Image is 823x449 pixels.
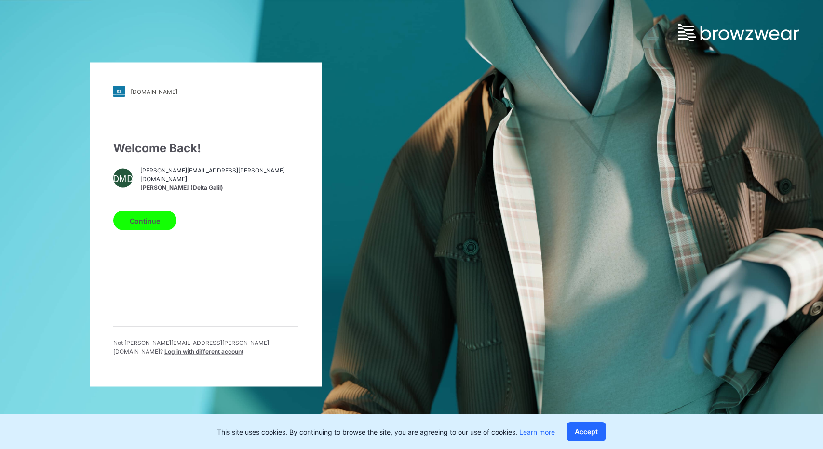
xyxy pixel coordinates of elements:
[567,422,606,441] button: Accept
[140,183,298,192] span: [PERSON_NAME] (Delta Galil)
[140,166,298,183] span: [PERSON_NAME][EMAIL_ADDRESS][PERSON_NAME][DOMAIN_NAME]
[113,86,298,97] a: [DOMAIN_NAME]
[131,88,177,95] div: [DOMAIN_NAME]
[113,86,125,97] img: stylezone-logo.562084cfcfab977791bfbf7441f1a819.svg
[113,211,176,230] button: Continue
[519,428,555,436] a: Learn more
[113,339,298,356] p: Not [PERSON_NAME][EMAIL_ADDRESS][PERSON_NAME][DOMAIN_NAME] ?
[678,24,799,41] img: browzwear-logo.e42bd6dac1945053ebaf764b6aa21510.svg
[113,140,298,157] div: Welcome Back!
[217,427,555,437] p: This site uses cookies. By continuing to browse the site, you are agreeing to our use of cookies.
[113,169,133,188] div: DMD
[164,348,243,355] span: Log in with different account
